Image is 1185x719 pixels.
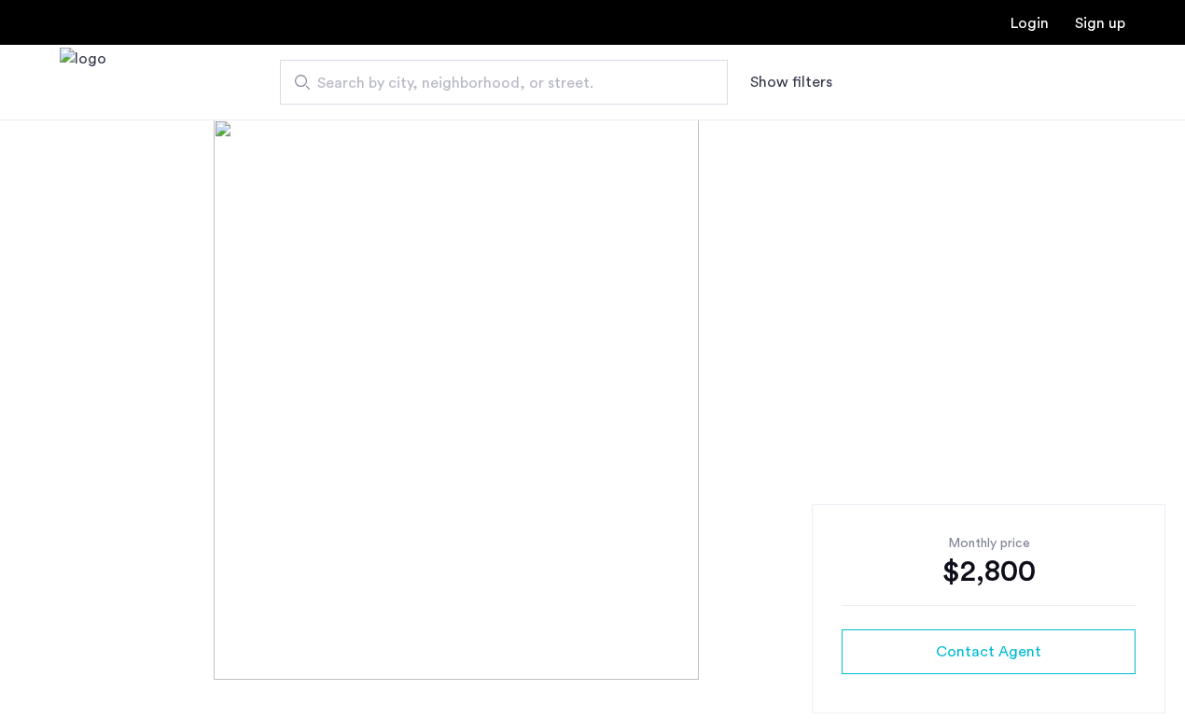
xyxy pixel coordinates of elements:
[842,629,1136,674] button: button
[214,120,972,680] img: [object%20Object]
[60,48,106,118] a: Cazamio Logo
[842,553,1136,590] div: $2,800
[280,60,728,105] input: Apartment Search
[842,534,1136,553] div: Monthly price
[1011,16,1049,31] a: Login
[1075,16,1125,31] a: Registration
[60,48,106,118] img: logo
[317,72,676,94] span: Search by city, neighborhood, or street.
[750,71,832,93] button: Show or hide filters
[936,641,1041,663] span: Contact Agent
